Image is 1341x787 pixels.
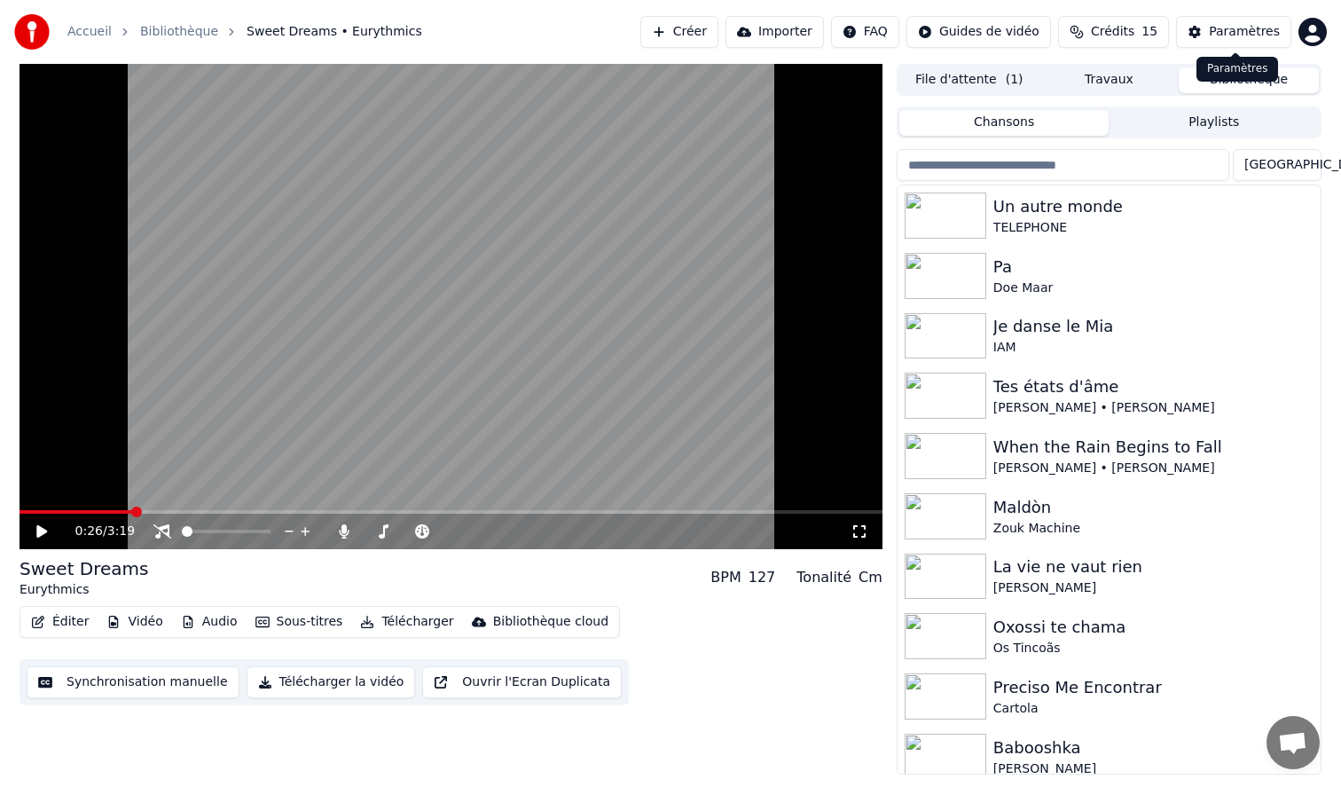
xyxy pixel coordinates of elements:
[993,615,1314,640] div: Oxossi te chama
[906,16,1051,48] button: Guides de vidéo
[993,460,1314,477] div: [PERSON_NAME] • [PERSON_NAME]
[899,67,1039,93] button: File d'attente
[993,374,1314,399] div: Tes états d'âme
[1176,16,1291,48] button: Paramètres
[20,556,149,581] div: Sweet Dreams
[710,567,741,588] div: BPM
[174,610,245,634] button: Audio
[993,219,1314,237] div: TELEPHONE
[1058,16,1169,48] button: Crédits15
[99,610,169,634] button: Vidéo
[993,399,1314,417] div: [PERSON_NAME] • [PERSON_NAME]
[1179,67,1319,93] button: Bibliothèque
[107,523,135,540] span: 3:19
[859,567,882,588] div: Cm
[993,555,1314,579] div: La vie ne vaut rien
[14,14,50,50] img: youka
[67,23,422,41] nav: breadcrumb
[1109,110,1319,136] button: Playlists
[75,523,118,540] div: /
[1006,71,1023,89] span: ( 1 )
[831,16,899,48] button: FAQ
[1196,57,1278,82] div: Paramètres
[248,610,350,634] button: Sous-titres
[75,523,103,540] span: 0:26
[993,435,1314,460] div: When the Rain Begins to Fall
[993,495,1314,520] div: Maldòn
[24,610,96,634] button: Éditer
[640,16,718,48] button: Créer
[353,610,460,634] button: Télécharger
[993,700,1314,718] div: Cartola
[725,16,824,48] button: Importer
[1039,67,1180,93] button: Travaux
[493,613,608,631] div: Bibliothèque cloud
[993,675,1314,700] div: Preciso Me Encontrar
[1209,23,1280,41] div: Paramètres
[20,581,149,599] div: Eurythmics
[67,23,112,41] a: Accueil
[993,640,1314,657] div: Os Tincoãs
[993,279,1314,297] div: Doe Maar
[993,579,1314,597] div: [PERSON_NAME]
[796,567,851,588] div: Tonalité
[422,666,622,698] button: Ouvrir l'Ecran Duplicata
[899,110,1110,136] button: Chansons
[1266,716,1320,769] div: Ouvrir le chat
[993,314,1314,339] div: Je danse le Mia
[749,567,776,588] div: 127
[993,736,1314,760] div: Babooshka
[247,666,416,698] button: Télécharger la vidéo
[993,194,1314,219] div: Un autre monde
[1141,23,1157,41] span: 15
[27,666,239,698] button: Synchronisation manuelle
[993,520,1314,538] div: Zouk Machine
[1091,23,1134,41] span: Crédits
[993,255,1314,279] div: Pa
[993,339,1314,357] div: IAM
[140,23,218,41] a: Bibliothèque
[247,23,422,41] span: Sweet Dreams • Eurythmics
[993,760,1314,778] div: [PERSON_NAME]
